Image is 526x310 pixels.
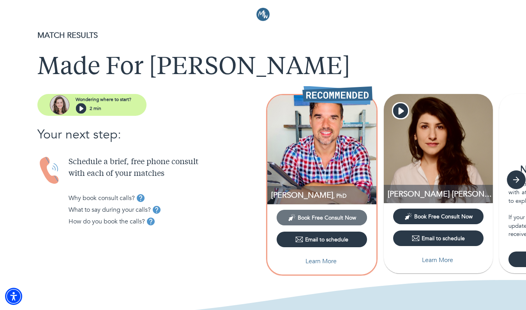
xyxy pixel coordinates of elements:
[271,190,376,200] p: [PERSON_NAME]
[37,125,263,144] p: Your next step:
[76,96,131,103] p: Wondering where to start?
[151,204,162,216] button: tooltip
[277,232,367,247] button: Email to schedule
[305,257,337,266] p: Learn More
[37,54,489,82] h1: Made For [PERSON_NAME]
[414,213,473,220] span: Book Free Consult Now
[277,210,367,225] button: Book Free Consult Now
[37,94,147,116] button: assistantWondering where to start?2 min
[50,95,69,115] img: assistant
[393,209,484,224] button: Book Free Consult Now
[295,236,348,243] div: Email to schedule
[69,217,145,226] p: How do you book the calls?
[90,105,101,112] p: 2 min
[69,205,151,214] p: What to say during your calls?
[145,216,157,227] button: tooltip
[298,214,356,221] span: Book Free Consult Now
[388,189,493,199] p: LCAT, ATR-BC, Coaching, Integrative Practitioner
[256,8,270,21] img: Logo
[135,192,147,204] button: tooltip
[5,288,22,305] div: Accessibility Menu
[422,255,453,265] p: Learn More
[384,94,493,203] img: Cristina Maria Fort Garcés profile
[69,156,263,180] p: Schedule a brief, free phone consult with each of your matches
[267,95,376,204] img: Thomas Whitfield profile
[37,30,489,41] p: MATCH RESULTS
[393,230,484,246] button: Email to schedule
[412,234,465,242] div: Email to schedule
[69,193,135,203] p: Why book consult calls?
[393,252,484,268] button: Learn More
[333,192,346,200] span: , PhD
[277,253,367,269] button: Learn More
[37,156,62,185] img: Handset
[302,86,372,105] img: Recommended Therapist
